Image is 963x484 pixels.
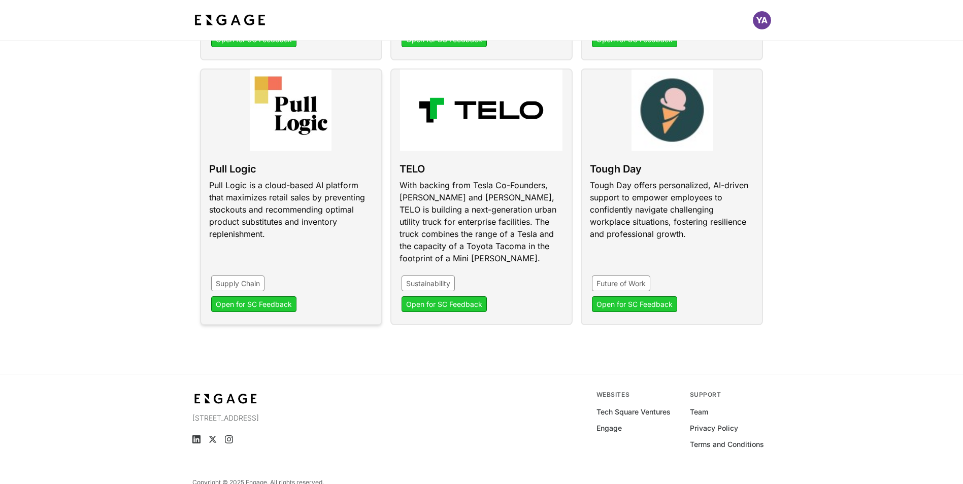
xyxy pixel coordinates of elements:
[209,435,217,443] a: X (Twitter)
[753,11,771,29] button: Open profile menu
[753,11,771,29] img: Profile picture of Yi-Sen An
[225,435,233,443] a: Instagram
[596,391,678,399] div: Websites
[690,407,708,417] a: Team
[690,391,771,399] div: Support
[596,423,622,433] a: Engage
[690,439,764,450] a: Terms and Conditions
[596,407,671,417] a: Tech Square Ventures
[192,11,268,29] img: bdf1fb74-1727-4ba0-a5bd-bc74ae9fc70b.jpeg
[690,423,738,433] a: Privacy Policy
[192,435,201,443] a: LinkedIn
[192,435,369,443] ul: Social media
[192,413,369,423] p: [STREET_ADDRESS]
[192,391,259,407] img: bdf1fb74-1727-4ba0-a5bd-bc74ae9fc70b.jpeg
